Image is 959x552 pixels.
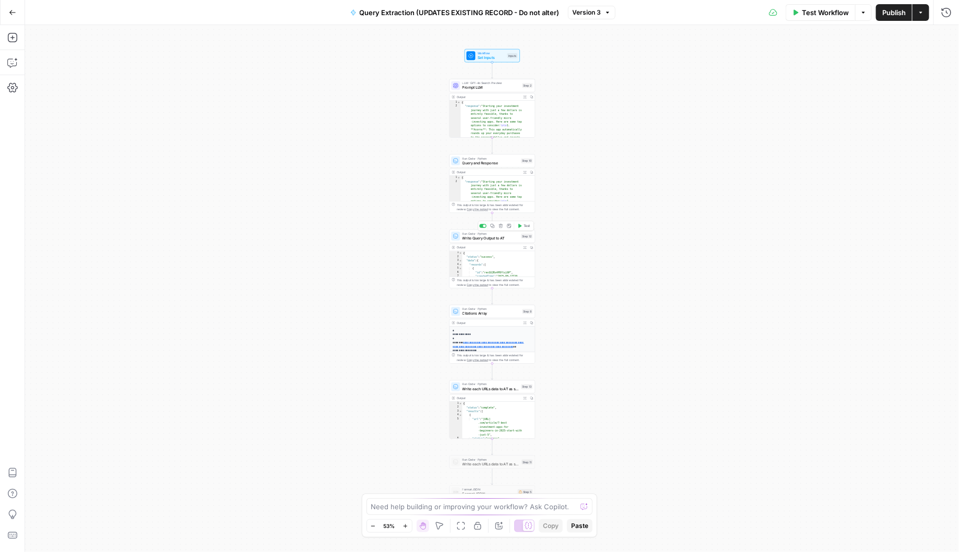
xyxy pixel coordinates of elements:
[463,232,519,236] span: Run Code · Python
[507,53,518,58] div: Inputs
[449,263,462,267] div: 4
[515,222,532,230] button: Test
[459,251,462,255] span: Toggle code folding, rows 1 through 15
[463,461,519,467] span: Write each URLs data to AT as single records
[539,519,563,533] button: Copy
[449,49,536,62] div: WorkflowSet InputsInputs
[449,405,462,409] div: 2
[478,51,505,55] span: Workflow
[491,439,493,455] g: Edge from step_13 to step_11
[463,160,519,166] span: Query and Response
[786,4,855,21] button: Test Workflow
[459,402,462,405] span: Toggle code folding, rows 1 through 35
[457,202,532,211] div: This output is too large & has been abbreviated for review. to view the full content.
[457,170,520,174] div: Output
[449,413,462,417] div: 4
[467,283,488,286] span: Copy the output
[491,289,493,305] g: Edge from step_12 to step_8
[449,101,460,104] div: 1
[459,263,462,267] span: Toggle code folding, rows 4 through 13
[463,491,516,497] span: Format JSON
[463,487,516,491] span: Format JSON
[478,55,505,61] span: Set Inputs
[449,179,460,427] div: 2
[457,176,460,179] span: Toggle code folding, rows 1 through 3
[457,321,520,325] div: Output
[449,79,536,137] div: LLM · GPT-4o Search PreviewPrompt LLMStep 2Output{ "response":"Starting your investment journey w...
[491,63,493,79] g: Edge from start to step_2
[449,154,536,213] div: Run Code · PythonQuery and ResponseStep 10Output{ "response":"Starting your investment journey wi...
[467,358,488,362] span: Copy the output
[524,223,530,229] span: Test
[457,353,532,362] div: This output is too large & has been abbreviated for review. to view the full content.
[463,386,519,392] span: Write each URLs data to AT as single records
[360,7,560,18] span: Query Extraction (UPDATES EXISTING RECORD - Do not alter)
[449,485,536,498] div: Format JSONFormat JSONStep 5
[521,159,532,164] div: Step 10
[449,455,536,469] div: Run Code · PythonWrite each URLs data to AT as single recordsStep 11
[882,7,906,18] span: Publish
[491,138,493,154] g: Edge from step_2 to step_10
[459,267,462,270] span: Toggle code folding, rows 5 through 12
[384,522,395,530] span: 53%
[449,417,462,437] div: 5
[463,382,519,386] span: Run Code · Python
[449,104,460,352] div: 2
[449,259,462,262] div: 3
[449,380,536,439] div: Run Code · PythonWrite each URLs data to AT as single recordsStep 13Output{ "status":"complete", ...
[491,469,493,485] g: Edge from step_11 to step_5
[467,208,488,211] span: Copy the output
[463,85,520,90] span: Prompt LLM
[459,259,462,262] span: Toggle code folding, rows 3 through 14
[449,176,460,179] div: 1
[522,309,532,314] div: Step 8
[802,7,849,18] span: Test Workflow
[457,101,460,104] span: Toggle code folding, rows 1 through 3
[463,81,520,85] span: LLM · GPT-4o Search Preview
[457,396,520,400] div: Output
[449,274,462,282] div: 7
[571,521,588,531] span: Paste
[449,251,462,255] div: 1
[449,230,536,288] div: Run Code · PythonWrite Query Output to ATStep 12TestOutput{ "status":"success", "data":{ "records...
[543,521,559,531] span: Copy
[522,460,532,465] div: Step 11
[463,235,519,241] span: Write Query Output to AT
[876,4,912,21] button: Publish
[521,234,532,239] div: Step 12
[449,270,462,274] div: 6
[567,519,593,533] button: Paste
[449,437,462,440] div: 6
[463,307,520,311] span: Run Code · Python
[344,4,566,21] button: Query Extraction (UPDATES EXISTING RECORD - Do not alter)
[491,364,493,380] g: Edge from step_8 to step_13
[463,156,519,160] span: Run Code · Python
[449,410,462,413] div: 3
[457,245,520,249] div: Output
[518,489,533,495] div: Step 5
[573,8,601,17] span: Version 3
[521,385,532,390] div: Step 13
[459,413,462,417] span: Toggle code folding, rows 4 through 9
[457,95,520,99] div: Output
[449,402,462,405] div: 1
[449,267,462,270] div: 5
[463,310,520,316] span: Citations Array
[491,213,493,229] g: Edge from step_10 to step_12
[457,278,532,287] div: This output is too large & has been abbreviated for review. to view the full content.
[449,255,462,259] div: 2
[459,410,462,413] span: Toggle code folding, rows 3 through 34
[522,83,532,88] div: Step 2
[568,6,615,19] button: Version 3
[463,458,519,462] span: Run Code · Python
